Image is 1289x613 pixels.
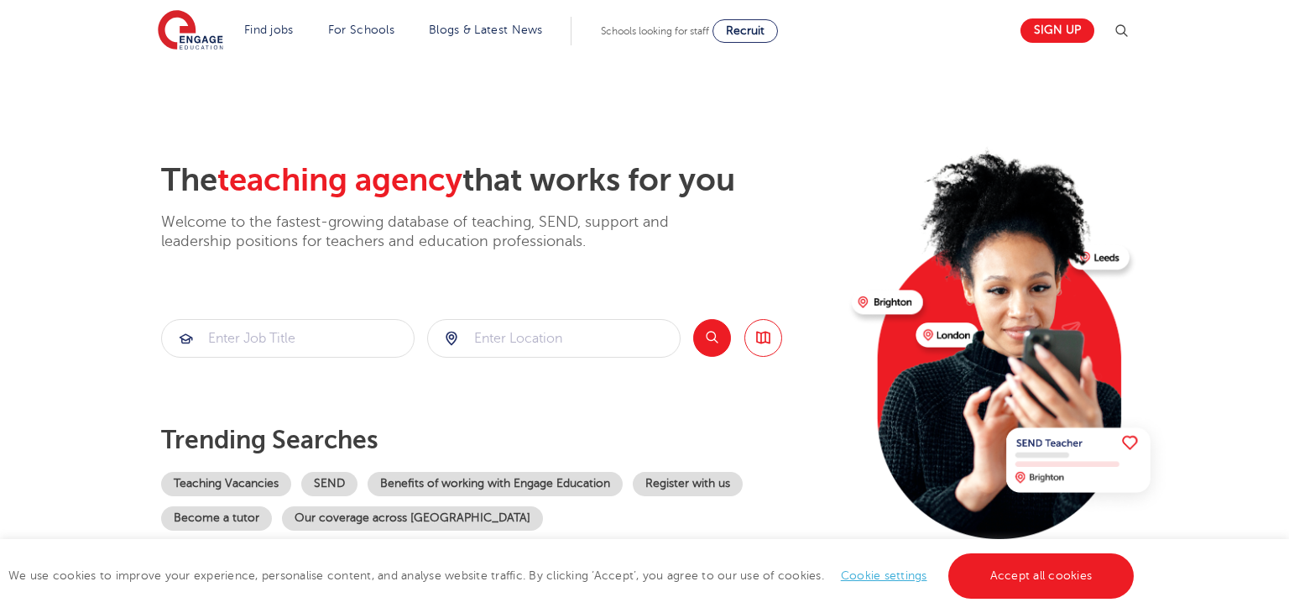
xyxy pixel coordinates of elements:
h2: The that works for you [161,161,838,200]
a: Cookie settings [841,569,927,582]
button: Search [693,319,731,357]
a: Register with us [633,472,743,496]
a: SEND [301,472,357,496]
a: Benefits of working with Engage Education [368,472,623,496]
div: Submit [427,319,681,358]
span: We use cookies to improve your experience, personalise content, and analyse website traffic. By c... [8,569,1138,582]
span: teaching agency [217,162,462,198]
div: Submit [161,319,415,358]
a: Recruit [712,19,778,43]
a: Find jobs [244,24,294,36]
a: Sign up [1020,18,1094,43]
a: Our coverage across [GEOGRAPHIC_DATA] [282,506,543,531]
p: Trending searches [161,425,838,455]
a: Blogs & Latest News [429,24,543,36]
a: Become a tutor [161,506,272,531]
input: Submit [428,320,680,357]
a: Accept all cookies [948,553,1135,599]
span: Recruit [726,24,765,37]
p: Welcome to the fastest-growing database of teaching, SEND, support and leadership positions for t... [161,212,715,252]
input: Submit [162,320,414,357]
a: For Schools [328,24,394,36]
a: Teaching Vacancies [161,472,291,496]
span: Schools looking for staff [601,25,709,37]
img: Engage Education [158,10,223,52]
